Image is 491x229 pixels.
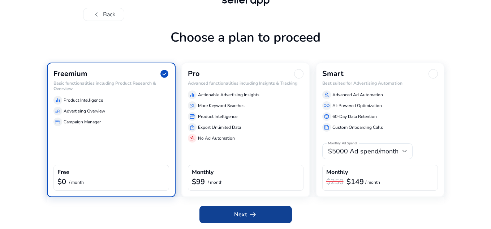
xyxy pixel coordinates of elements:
[55,119,61,125] span: storefront
[188,69,200,78] h3: Pro
[92,10,101,19] span: chevron_left
[324,114,330,119] span: database
[198,92,259,98] p: Actionable Advertising Insights
[249,210,257,219] span: arrow_right_alt
[332,113,377,120] p: 60-Day Data Retention
[55,97,61,103] span: equalizer
[160,69,169,79] span: check_circle
[53,69,87,78] h3: Freemium
[328,147,399,156] span: $5000 Ad spend/month
[234,210,257,219] span: Next
[365,180,380,185] p: / month
[326,169,348,176] h4: Monthly
[328,141,357,146] mat-label: Monthly Ad Spend
[332,102,382,109] p: AI-Powered Optimization
[199,206,292,223] button: Nextarrow_right_alt
[64,119,101,125] p: Campaign Manager
[189,135,195,141] span: gavel
[346,177,364,187] b: $149
[322,69,344,78] h3: Smart
[332,124,383,131] p: Custom Onboarding Calls
[324,103,330,109] span: all_inclusive
[198,113,237,120] p: Product Intelligence
[55,108,61,114] span: manage_search
[53,81,169,91] h6: Basic functionalities including Product Research & Overview
[189,114,195,119] span: storefront
[64,97,103,103] p: Product Intelligence
[198,102,245,109] p: More Keyword Searches
[189,103,195,109] span: manage_search
[198,135,235,141] p: No Ad Automation
[332,92,383,98] p: Advanced Ad Automation
[324,92,330,98] span: gavel
[57,177,66,187] b: $0
[322,81,438,86] h6: Best suited for Advertising Automation
[324,124,330,130] span: summarize
[47,30,444,63] h1: Choose a plan to proceed
[189,124,195,130] span: ios_share
[83,8,124,21] button: chevron_leftBack
[326,178,344,186] h3: $250
[189,92,195,98] span: equalizer
[192,169,214,176] h4: Monthly
[69,180,84,185] p: / month
[64,108,105,114] p: Advertising Overview
[57,169,69,176] h4: Free
[192,177,205,187] b: $99
[188,81,303,86] h6: Advanced functionalities including Insights & Tracking
[198,124,241,131] p: Export Unlimited Data
[208,180,223,185] p: / month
